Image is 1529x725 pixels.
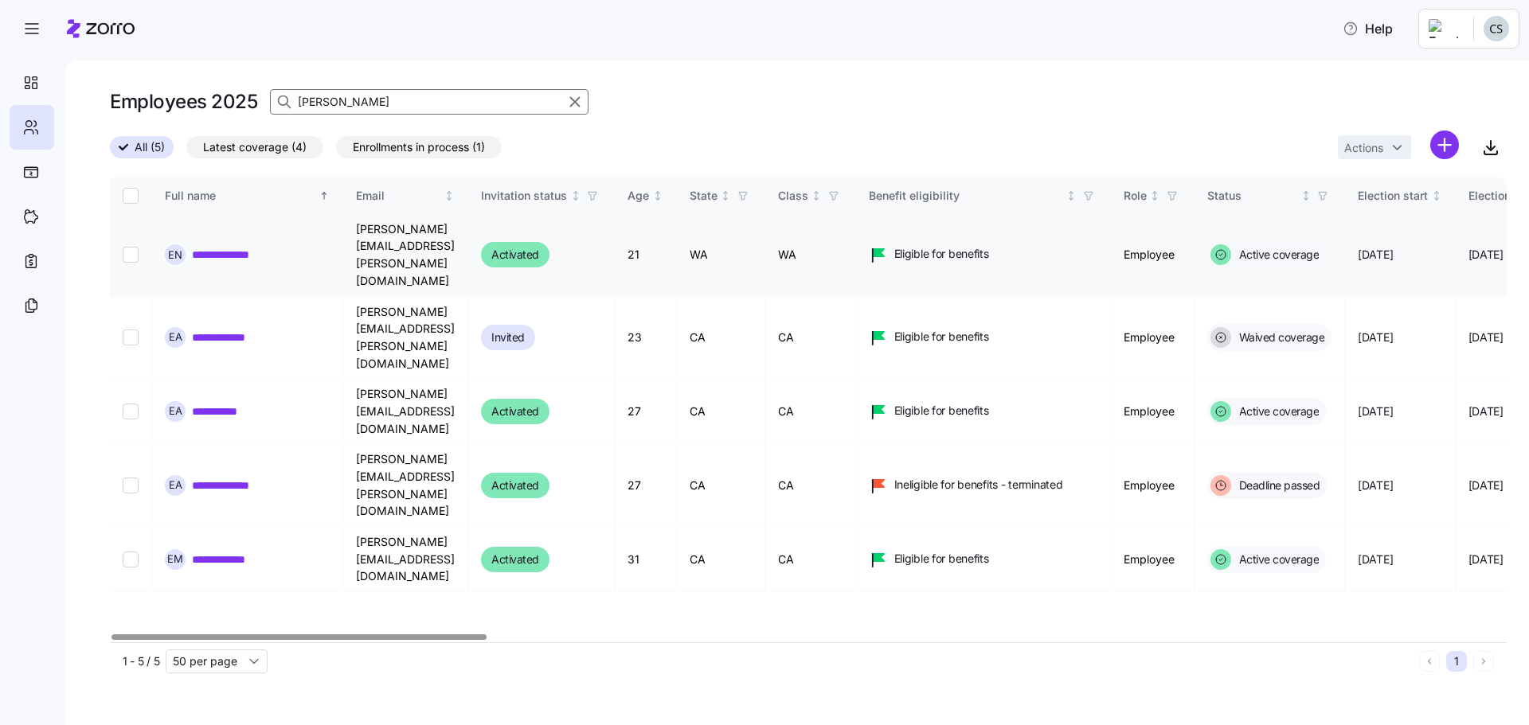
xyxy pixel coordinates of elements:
[1468,403,1504,419] span: [DATE]
[1358,477,1393,493] span: [DATE]
[677,527,765,592] td: CA
[1111,297,1195,380] td: Employee
[169,332,182,342] span: E A
[1195,177,1346,214] th: StatusNot sorted
[152,177,343,214] th: Full nameSorted ascending
[1234,477,1320,493] span: Deadline passed
[491,245,539,264] span: Activated
[123,477,139,493] input: Select record 4
[869,187,1063,205] div: Benefit eligibility
[343,214,468,297] td: [PERSON_NAME][EMAIL_ADDRESS][PERSON_NAME][DOMAIN_NAME]
[165,187,316,205] div: Full name
[1111,527,1195,592] td: Employee
[765,444,856,527] td: CA
[894,246,989,262] span: Eligible for benefits
[615,379,677,444] td: 27
[169,480,182,490] span: E A
[765,177,856,214] th: ClassNot sorted
[343,297,468,380] td: [PERSON_NAME][EMAIL_ADDRESS][PERSON_NAME][DOMAIN_NAME]
[765,297,856,380] td: CA
[628,187,649,205] div: Age
[1234,329,1325,345] span: Waived coverage
[1111,214,1195,297] td: Employee
[135,137,165,158] span: All (5)
[615,444,677,527] td: 27
[1468,477,1504,493] span: [DATE]
[1473,651,1494,672] button: Next page
[123,247,139,263] input: Select record 1
[1343,19,1393,38] span: Help
[690,187,718,205] div: State
[1431,190,1442,201] div: Not sorted
[765,214,856,297] td: WA
[1234,247,1320,263] span: Active coverage
[677,214,765,297] td: WA
[894,329,989,345] span: Eligible for benefits
[894,477,1063,493] span: Ineligible for benefits - terminated
[1358,552,1393,567] span: [DATE]
[894,403,989,419] span: Eligible for benefits
[343,379,468,444] td: [PERSON_NAME][EMAIL_ADDRESS][DOMAIN_NAME]
[481,187,567,205] div: Invitation status
[444,190,455,201] div: Not sorted
[1111,444,1195,527] td: Employee
[343,444,468,527] td: [PERSON_NAME][EMAIL_ADDRESS][PERSON_NAME][DOMAIN_NAME]
[1358,187,1428,205] div: Election start
[123,188,139,204] input: Select all records
[169,406,182,416] span: E A
[356,187,441,205] div: Email
[1330,13,1406,45] button: Help
[168,250,182,260] span: E N
[343,177,468,214] th: EmailNot sorted
[319,190,330,201] div: Sorted ascending
[123,329,139,345] input: Select record 2
[1111,379,1195,444] td: Employee
[1468,247,1504,263] span: [DATE]
[677,379,765,444] td: CA
[1429,19,1461,38] img: Employer logo
[1234,552,1320,567] span: Active coverage
[491,402,539,421] span: Activated
[1111,177,1195,214] th: RoleNot sorted
[615,177,677,214] th: AgeNot sorted
[856,177,1111,214] th: Benefit eligibilityNot sorted
[615,297,677,380] td: 23
[1124,187,1147,205] div: Role
[491,328,525,347] span: Invited
[1066,190,1077,201] div: Not sorted
[1207,187,1298,205] div: Status
[123,653,159,669] span: 1 - 5 / 5
[615,214,677,297] td: 21
[110,89,257,114] h1: Employees 2025
[468,177,615,214] th: Invitation statusNot sorted
[343,527,468,592] td: [PERSON_NAME][EMAIL_ADDRESS][DOMAIN_NAME]
[1338,135,1411,159] button: Actions
[1300,190,1312,201] div: Not sorted
[167,554,183,564] span: E M
[491,550,539,569] span: Activated
[615,527,677,592] td: 31
[811,190,822,201] div: Not sorted
[1358,329,1393,345] span: [DATE]
[1446,651,1467,672] button: 1
[1468,552,1504,567] span: [DATE]
[1149,190,1160,201] div: Not sorted
[677,444,765,527] td: CA
[1358,247,1393,263] span: [DATE]
[652,190,663,201] div: Not sorted
[570,190,581,201] div: Not sorted
[778,187,808,205] div: Class
[1344,142,1383,154] span: Actions
[1484,16,1509,41] img: 2df6d97b4bcaa7f1b4a2ee07b0c0b24b
[203,137,307,158] span: Latest coverage (4)
[1234,403,1320,419] span: Active coverage
[123,403,139,419] input: Select record 3
[894,551,989,567] span: Eligible for benefits
[1345,177,1456,214] th: Election startNot sorted
[123,552,139,567] input: Select record 5
[270,89,589,115] input: Search Employees
[1358,403,1393,419] span: [DATE]
[765,379,856,444] td: CA
[491,476,539,495] span: Activated
[720,190,731,201] div: Not sorted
